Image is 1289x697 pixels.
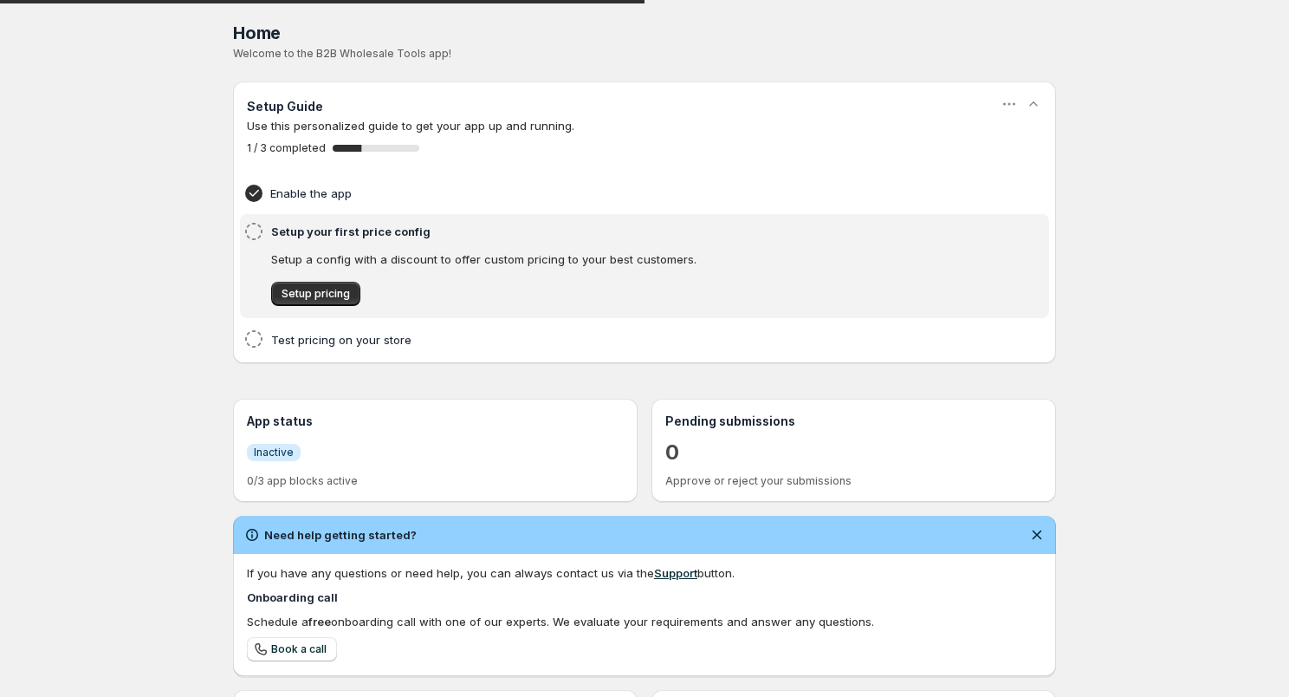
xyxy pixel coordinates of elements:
[247,413,624,430] h3: App status
[654,566,697,580] a: Support
[271,282,360,306] a: Setup pricing
[264,526,417,544] h2: Need help getting started?
[233,23,281,43] span: Home
[247,117,1042,134] p: Use this personalized guide to get your app up and running.
[665,474,1042,488] p: Approve or reject your submissions
[308,615,331,629] b: free
[271,331,965,348] h4: Test pricing on your store
[247,98,323,115] h3: Setup Guide
[665,413,1042,430] h3: Pending submissions
[247,141,326,155] span: 1 / 3 completed
[233,47,1056,61] p: Welcome to the B2B Wholesale Tools app!
[665,439,679,466] a: 0
[270,185,965,202] h4: Enable the app
[1025,523,1049,547] button: Dismiss notification
[247,589,1042,606] h4: Onboarding call
[282,287,350,301] span: Setup pricing
[247,564,1042,582] div: If you have any questions or need help, you can always contact us via the button.
[247,443,301,461] a: InfoInactive
[271,642,327,656] span: Book a call
[247,637,337,661] a: Book a call
[271,223,965,240] h4: Setup your first price config
[271,251,960,268] p: Setup a config with a discount to offer custom pricing to your best customers.
[254,446,294,459] span: Inactive
[247,613,1042,630] div: Schedule a onboarding call with one of our experts. We evaluate your requirements and answer any ...
[247,474,624,488] p: 0/3 app blocks active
